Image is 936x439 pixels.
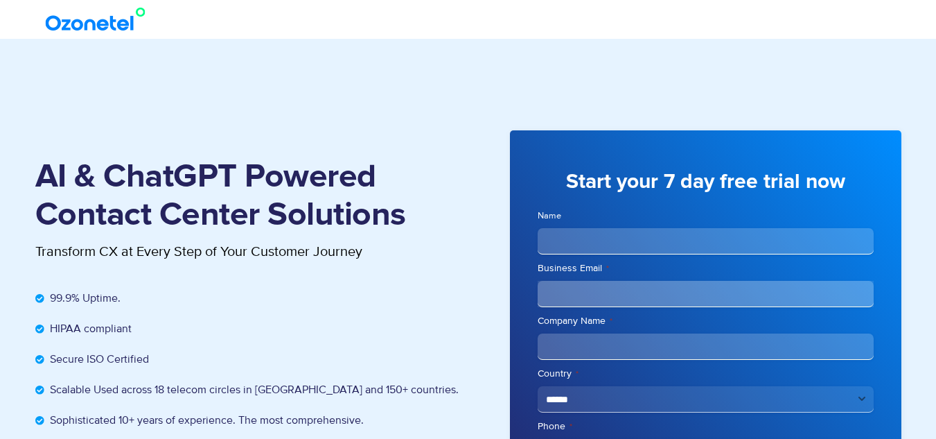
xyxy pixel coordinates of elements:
label: Business Email [538,261,874,275]
h1: AI & ChatGPT Powered Contact Center Solutions [35,158,468,234]
span: Secure ISO Certified [46,351,149,368]
label: Name [538,209,874,223]
p: Transform CX at Every Step of Your Customer Journey [35,241,468,262]
label: Company Name [538,314,874,328]
span: Scalable Used across 18 telecom circles in [GEOGRAPHIC_DATA] and 150+ countries. [46,381,459,398]
h3: Start your 7 day free trial now [538,169,874,196]
span: Sophisticated 10+ years of experience. The most comprehensive. [46,412,364,429]
span: HIPAA compliant [46,320,132,337]
label: Phone [538,420,874,433]
span: 99.9% Uptime. [46,290,121,307]
label: Country [538,367,874,381]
